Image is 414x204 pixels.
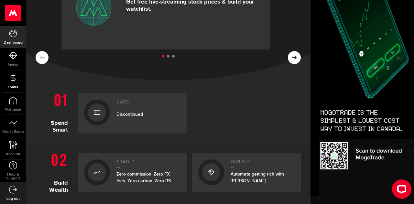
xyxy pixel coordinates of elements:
a: CardDiscontinued [78,93,187,134]
span: Automate getting rich with [PERSON_NAME] [231,171,284,184]
iframe: LiveChat chat widget [387,177,414,204]
sup: 2 [248,159,251,163]
h2: Card [116,100,180,108]
span: Discontinued [116,112,143,117]
h2: Invest [231,159,295,168]
a: Invest2Automate getting rich with [PERSON_NAME] [192,153,301,192]
span: Zero commission. Zero FX fees. Zero carbon. Zero BS. [116,171,172,184]
h1: Spend Smart [36,90,73,134]
a: Trade1Zero commission. Zero FX fees. Zero carbon. Zero BS. [78,153,187,192]
h1: Build Wealth [36,150,73,195]
sup: 1 [133,159,135,163]
h2: Trade [116,159,180,168]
